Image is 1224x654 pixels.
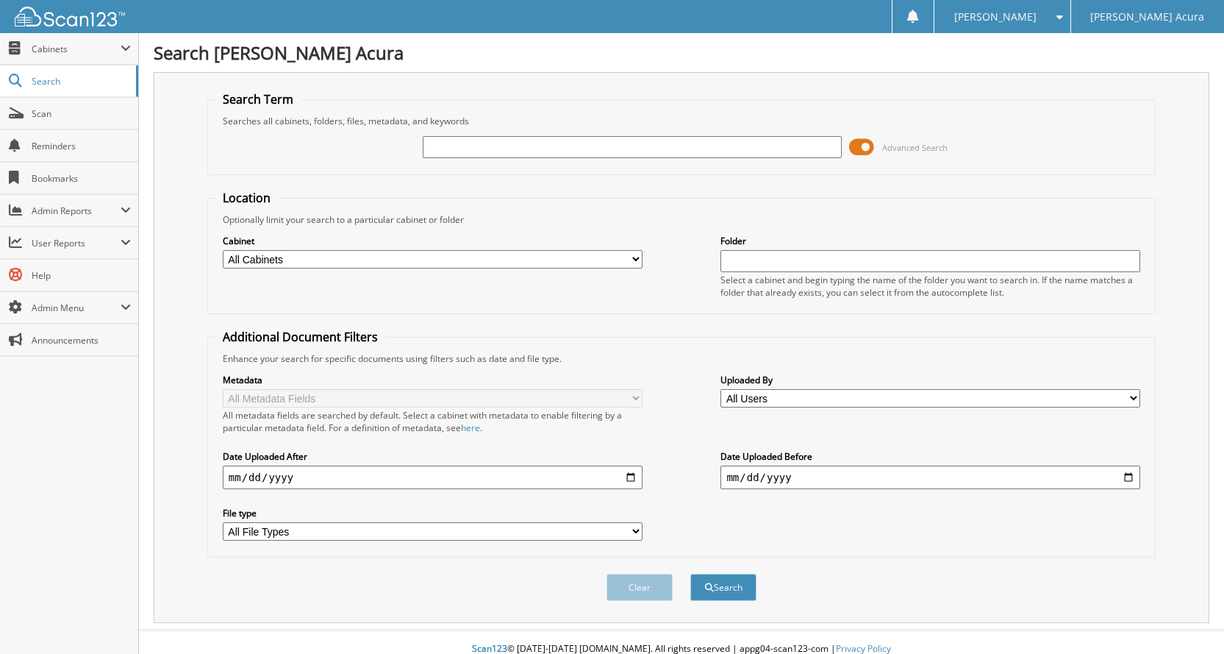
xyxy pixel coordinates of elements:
div: Optionally limit your search to a particular cabinet or folder [215,213,1148,226]
button: Search [690,574,756,601]
span: Help [32,269,131,282]
label: Date Uploaded Before [720,450,1140,463]
input: start [223,466,643,489]
span: Cabinets [32,43,121,55]
span: [PERSON_NAME] Acura [1090,13,1204,21]
a: here [461,422,480,434]
label: Metadata [223,374,643,386]
div: All metadata fields are searched by default. Select a cabinet with metadata to enable filtering b... [223,409,643,434]
span: Advanced Search [882,142,948,153]
label: Date Uploaded After [223,450,643,463]
span: User Reports [32,237,121,249]
span: Bookmarks [32,172,131,185]
span: [PERSON_NAME] [954,13,1037,21]
input: end [720,466,1140,489]
label: Folder [720,235,1140,247]
span: Scan [32,107,131,120]
div: Searches all cabinets, folders, files, metadata, and keywords [215,115,1148,127]
span: Reminders [32,140,131,152]
span: Announcements [32,334,131,346]
h1: Search [PERSON_NAME] Acura [154,40,1209,65]
legend: Search Term [215,91,301,107]
label: File type [223,507,643,519]
img: scan123-logo-white.svg [15,7,125,26]
button: Clear [606,574,673,601]
div: Select a cabinet and begin typing the name of the folder you want to search in. If the name match... [720,274,1140,299]
span: Admin Menu [32,302,121,314]
legend: Additional Document Filters [215,329,385,345]
label: Uploaded By [720,374,1140,386]
label: Cabinet [223,235,643,247]
span: Admin Reports [32,205,121,217]
span: Search [32,75,129,88]
div: Enhance your search for specific documents using filters such as date and file type. [215,352,1148,365]
legend: Location [215,190,278,206]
